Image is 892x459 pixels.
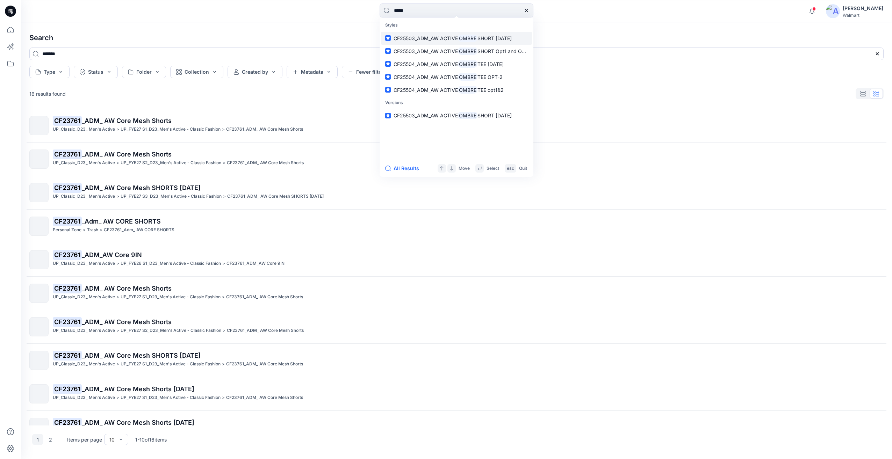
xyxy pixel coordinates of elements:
p: UP_FYE27 S1_D23_Men's Active - Classic Fashion [121,360,221,368]
p: CF23761_ADM_ AW Core Mesh Shorts [226,126,303,133]
button: Type [29,66,70,78]
a: CF25504_ADM_AW ACTIVEOMBRETEE OPT-2 [381,71,532,83]
span: TEE [DATE] [477,61,504,67]
mark: OMBRE [458,60,477,68]
button: Created by [228,66,282,78]
p: CF23761_ADM_ AW Core Mesh SHORTS 23SEP25 [227,193,324,200]
p: > [222,360,225,368]
p: CF23761_ADM_ AW Core Mesh Shorts [226,293,303,301]
a: CF23761_ADM_ AW Core Mesh Shorts [DATE]UP_Classic_D23_ Men's Active>UP_FYE27 S2_D23_Men's Active ... [25,414,888,441]
span: _ADM_ AW Core Mesh SHORTS [DATE] [82,184,201,191]
mark: CF23761 [53,250,82,260]
p: > [222,260,225,267]
p: CF23761_ADM_ AW Core Mesh Shorts [226,360,303,368]
span: _ADM_ AW Core Mesh Shorts [82,285,172,292]
p: > [222,394,225,401]
mark: CF23761 [53,116,82,125]
p: > [223,159,225,167]
p: > [116,126,119,133]
span: CF25504_ADM_AW ACTIVE [394,61,458,67]
mark: OMBRE [458,86,477,94]
p: Personal Zone [53,226,81,234]
p: esc [507,165,514,172]
span: _ADM_ AW Core Mesh Shorts [82,151,172,158]
span: CF25503_ADM_AW ACTIVE [394,112,458,118]
span: CF25503_ADM_AW ACTIVE [394,35,458,41]
p: UP_FYE27 S1_D23_Men's Active - Classic Fashion [121,293,221,301]
a: CF25504_ADM_AW ACTIVEOMBRETEE [DATE] [381,58,532,71]
p: UP_FYE27 S1_D23_Men's Active - Classic Fashion [121,394,221,401]
a: CF23761_ADM_ AW Core Mesh Shorts [DATE]UP_Classic_D23_ Men's Active>UP_FYE27 S1_D23_Men's Active ... [25,380,888,408]
p: UP_Classic_D23_ Men's Active [53,293,115,301]
p: Select [487,165,499,172]
span: _ADM_ AW Core Mesh SHORTS [DATE] [82,352,201,359]
div: 10 [109,436,115,443]
span: CF25504_ADM_AW ACTIVE [394,87,458,93]
img: avatar [826,4,840,18]
span: SHORT [DATE] [477,35,512,41]
p: > [116,293,119,301]
a: CF25504_ADM_AW ACTIVEOMBRETEE opt1&2 [381,83,532,96]
mark: CF23761 [53,350,82,360]
a: CF23761_ADM_ AW Core Mesh ShortsUP_Classic_D23_ Men's Active>UP_FYE27 S1_D23_Men's Active - Class... [25,279,888,307]
button: Status [74,66,118,78]
a: CF23761_Adm_ AW CORE SHORTSPersonal Zone>Trash>CF23761_Adm_ AW CORE SHORTS [25,212,888,240]
p: UP_FYE27 S1_D23_Men's Active - Classic Fashion [121,126,221,133]
span: SHORT Opt1 and Opt2 [477,48,530,54]
span: _ADM_ AW Core Mesh Shorts [DATE] [82,385,194,393]
span: _ADM_ AW Core Mesh Shorts [DATE] [82,419,194,426]
p: > [222,126,225,133]
p: UP_FYE27 S3_D23_Men's Active - Classic Fashion [121,193,222,200]
a: CF23761_ADM_ AW Core Mesh ShortsUP_Classic_D23_ Men's Active>UP_FYE27 S2_D23_Men's Active - Class... [25,145,888,173]
p: Versions [381,96,532,109]
mark: OMBRE [458,34,477,42]
p: UP_Classic_D23_ Men's Active [53,394,115,401]
mark: CF23761 [53,384,82,394]
p: CF23761_ADM_ AW Core Mesh Shorts [227,327,304,334]
span: CF25503_ADM_AW ACTIVE [394,48,458,54]
p: > [100,226,102,234]
p: Move [459,165,470,172]
span: TEE opt1&2 [477,87,504,93]
p: > [116,260,119,267]
p: > [116,360,119,368]
p: > [223,327,225,334]
a: CF23761_ADM_ AW Core Mesh SHORTS [DATE]UP_Classic_D23_ Men's Active>UP_FYE27 S1_D23_Men's Active ... [25,347,888,374]
p: UP_Classic_D23_ Men's Active [53,126,115,133]
p: UP_Classic_D23_ Men's Active [53,193,115,200]
p: > [223,193,226,200]
mark: CF23761 [53,183,82,192]
p: UP_Classic_D23_ Men's Active [53,159,115,167]
button: Metadata [287,66,338,78]
div: Walmart [843,13,883,18]
button: All Results [385,164,424,173]
p: > [83,226,86,234]
a: CF23761_ADM_ AW Core Mesh ShortsUP_Classic_D23_ Men's Active>UP_FYE27 S1_D23_Men's Active - Class... [25,112,888,139]
p: 1 - 10 of 16 items [135,436,167,443]
mark: CF23761 [53,149,82,159]
a: CF23761_ADM_ AW Core Mesh ShortsUP_Classic_D23_ Men's Active>UP_FYE27 S2_D23_Men's Active - Class... [25,313,888,341]
mark: OMBRE [458,111,477,119]
p: UP_Classic_D23_ Men's Active [53,260,115,267]
p: CF23761_ADM_AW Core 9IN [226,260,285,267]
span: _ADM_ AW Core Mesh Shorts [82,117,172,124]
p: CF23761_ADM_ AW Core Mesh Shorts [227,159,304,167]
mark: OMBRE [458,73,477,81]
p: UP_FYE26 S1_D23_Men's Active - Classic Fashion [121,260,221,267]
a: CF23761_ADM_AW Core 9INUP_Classic_D23_ Men's Active>UP_FYE26 S1_D23_Men's Active - Classic Fashio... [25,246,888,274]
span: _ADM_ AW Core Mesh Shorts [82,318,172,326]
p: > [222,293,225,301]
h4: Search [24,28,889,48]
p: UP_FYE27 S2_D23_Men's Active - Classic Fashion [121,159,221,167]
mark: CF23761 [53,417,82,427]
p: > [116,193,119,200]
span: _Adm_ AW CORE SHORTS [82,218,161,225]
p: Styles [381,19,532,32]
button: 2 [45,434,56,445]
a: CF25503_ADM_AW ACTIVEOMBRESHORT [DATE] [381,32,532,45]
button: Fewer filters [342,66,392,78]
p: UP_Classic_D23_ Men's Active [53,327,115,334]
mark: CF23761 [53,317,82,327]
mark: OMBRE [458,47,477,55]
